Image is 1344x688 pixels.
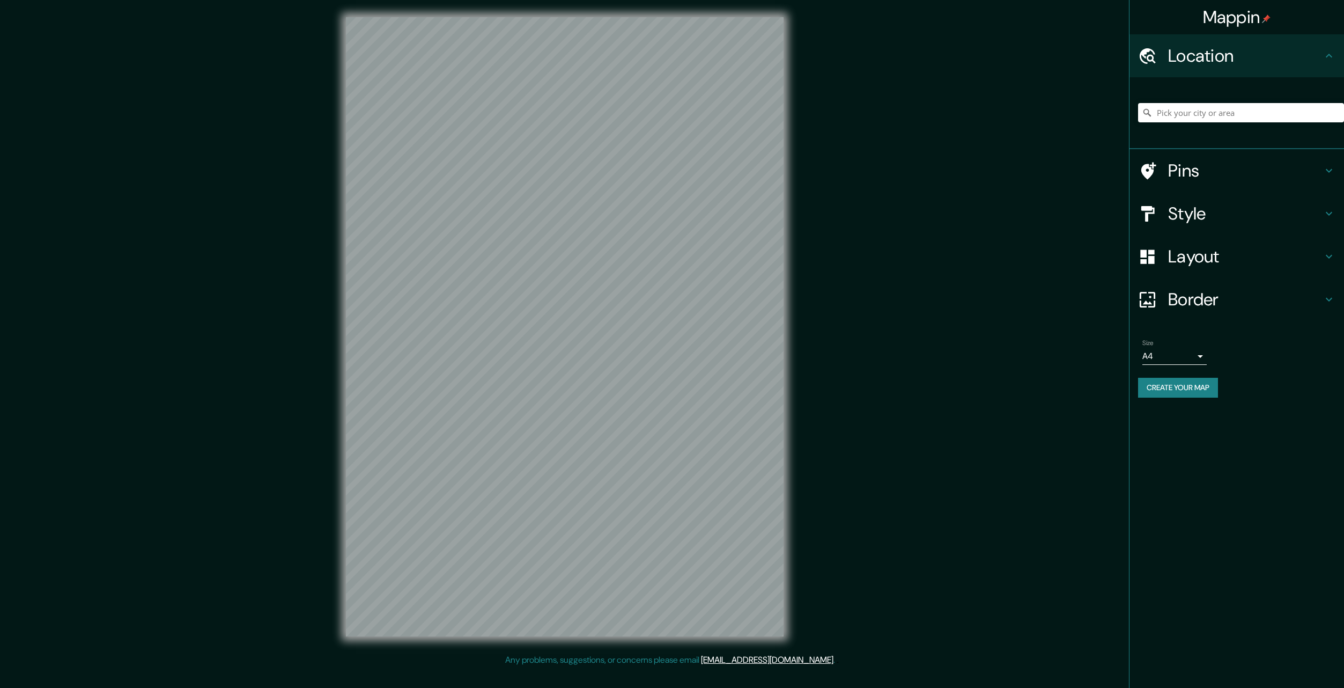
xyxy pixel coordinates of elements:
div: Layout [1129,235,1344,278]
a: [EMAIL_ADDRESS][DOMAIN_NAME] [701,654,833,665]
img: pin-icon.png [1262,14,1271,23]
label: Size [1142,339,1154,348]
div: Border [1129,278,1344,321]
div: Location [1129,34,1344,77]
div: . [837,654,839,667]
div: Style [1129,192,1344,235]
h4: Border [1168,289,1323,310]
h4: Location [1168,45,1323,67]
h4: Pins [1168,160,1323,181]
iframe: Help widget launcher [1249,646,1332,676]
input: Pick your city or area [1138,103,1344,122]
button: Create your map [1138,378,1218,398]
h4: Layout [1168,246,1323,267]
div: Pins [1129,149,1344,192]
div: A4 [1142,348,1207,365]
h4: Mappin [1203,6,1271,28]
h4: Style [1168,203,1323,224]
p: Any problems, suggestions, or concerns please email . [505,654,835,667]
canvas: Map [346,17,784,636]
div: . [835,654,837,667]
